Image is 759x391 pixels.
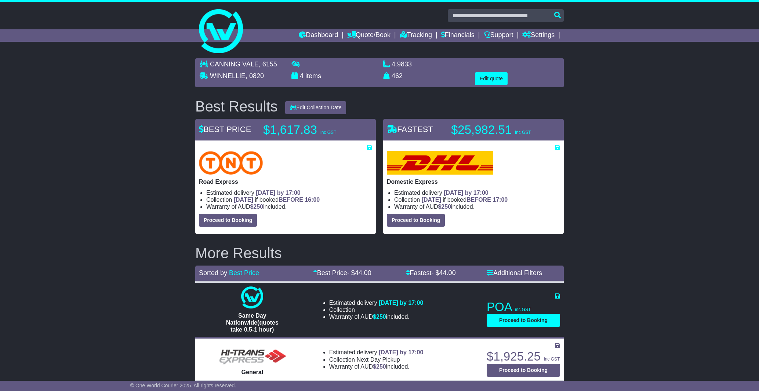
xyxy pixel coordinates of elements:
[356,357,400,363] span: Next Day Pickup
[441,204,451,210] span: 250
[355,269,371,277] span: 44.00
[199,178,372,185] p: Road Express
[300,72,304,80] span: 4
[226,313,279,333] span: Same Day Nationwide(quotes take 0.5-1 hour)
[285,101,346,114] button: Edit Collection Date
[250,204,263,210] span: $
[438,204,451,210] span: $
[246,72,264,80] span: , 0820
[263,123,355,137] p: $1,617.83
[253,204,263,210] span: 250
[215,343,289,365] img: HiTrans (Machship): General
[206,196,372,203] li: Collection
[422,197,441,203] span: [DATE]
[241,369,264,375] span: General
[387,125,433,134] span: FASTEST
[400,29,432,42] a: Tracking
[387,151,493,175] img: DHL: Domestic Express
[522,29,555,42] a: Settings
[206,203,372,210] li: Warranty of AUD included.
[299,29,338,42] a: Dashboard
[394,203,560,210] li: Warranty of AUD included.
[329,363,424,370] li: Warranty of AUD included.
[376,314,386,320] span: 250
[199,125,251,134] span: BEST PRICE
[206,189,372,196] li: Estimated delivery
[544,357,560,362] span: inc GST
[379,349,424,355] span: [DATE] by 17:00
[234,197,320,203] span: if booked
[130,383,236,388] span: © One World Courier 2025. All rights reserved.
[199,151,263,175] img: TNT Domestic: Road Express
[329,349,424,356] li: Estimated delivery
[192,98,282,114] div: Best Results
[329,299,424,306] li: Estimated delivery
[329,356,424,363] li: Collection
[195,245,564,261] h2: More Results
[210,61,259,68] span: CANNING VALE
[256,190,301,196] span: [DATE] by 17:00
[394,189,560,196] li: Estimated delivery
[432,269,456,277] span: - $
[199,214,257,227] button: Proceed to Booking
[451,123,543,137] p: $25,982.51
[259,61,277,68] span: , 6155
[313,269,371,277] a: Best Price- $44.00
[329,313,424,320] li: Warranty of AUD included.
[487,269,542,277] a: Additional Filters
[347,29,391,42] a: Quote/Book
[229,269,259,277] a: Best Price
[487,314,560,327] button: Proceed to Booking
[329,306,424,313] li: Collection
[373,314,386,320] span: $
[347,269,371,277] span: - $
[422,197,508,203] span: if booked
[487,364,560,377] button: Proceed to Booking
[466,197,491,203] span: BEFORE
[444,190,489,196] span: [DATE] by 17:00
[376,363,386,370] span: 250
[439,269,456,277] span: 44.00
[493,197,508,203] span: 17:00
[392,72,403,80] span: 462
[199,269,227,277] span: Sorted by
[305,197,320,203] span: 16:00
[515,130,531,135] span: inc GST
[387,178,560,185] p: Domestic Express
[387,214,445,227] button: Proceed to Booking
[487,349,560,364] p: $1,925.25
[373,363,386,370] span: $
[210,72,246,80] span: WINNELLIE
[320,130,336,135] span: inc GST
[394,196,560,203] li: Collection
[305,72,321,80] span: items
[379,300,424,306] span: [DATE] by 17:00
[392,61,412,68] span: 4.9833
[484,29,513,42] a: Support
[441,29,475,42] a: Financials
[279,197,303,203] span: BEFORE
[475,72,508,85] button: Edit quote
[241,286,263,308] img: One World Courier: Same Day Nationwide(quotes take 0.5-1 hour)
[234,197,253,203] span: [DATE]
[515,307,531,312] span: inc GST
[487,300,560,314] p: POA
[406,269,456,277] a: Fastest- $44.00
